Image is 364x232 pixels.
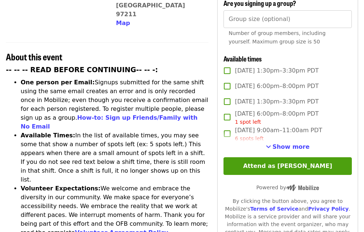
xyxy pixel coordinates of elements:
[21,132,75,139] strong: Available Times:
[116,19,130,28] button: Map
[21,114,198,130] a: How-to: Sign up Friends/Family with No Email
[6,50,62,63] span: About this event
[235,136,264,141] span: 6 spots left
[308,206,349,212] a: Privacy Policy
[21,79,95,86] strong: One person per Email:
[235,126,322,143] span: [DATE] 9:00am–11:00am PDT
[6,66,158,74] strong: -- -- -- READ BEFORE CONTINUING-- -- -:
[223,10,352,28] input: [object Object]
[235,119,261,125] span: 1 spot left
[21,131,208,184] li: In the list of available times, you may see some that show a number of spots left (ex: 5 spots le...
[235,66,319,75] span: [DATE] 1:30pm–3:30pm PDT
[21,78,208,131] li: Signups submitted for the same shift using the same email creates an error and is only recorded o...
[116,20,130,27] span: Map
[21,185,101,192] strong: Volunteer Expectations:
[223,157,352,175] button: Attend as [PERSON_NAME]
[266,143,310,151] button: See more timeslots
[256,184,319,190] span: Powered by
[235,109,319,126] span: [DATE] 6:00pm–8:00pm PDT
[286,184,319,191] img: Powered by Mobilize
[223,54,262,63] span: Available times
[229,30,326,45] span: Number of group members, including yourself. Maximum group size is 50
[250,206,299,212] a: Terms of Service
[235,97,319,106] span: [DATE] 1:30pm–3:30pm PDT
[273,143,310,150] span: Show more
[235,82,319,91] span: [DATE] 6:00pm–8:00pm PDT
